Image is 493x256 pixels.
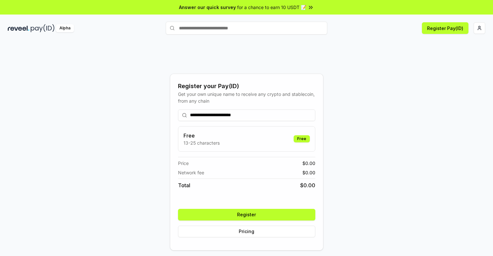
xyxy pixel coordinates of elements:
[184,132,220,139] h3: Free
[178,169,204,176] span: Network fee
[178,209,315,220] button: Register
[237,4,306,11] span: for a chance to earn 10 USDT 📝
[178,160,189,167] span: Price
[178,91,315,104] div: Get your own unique name to receive any crypto and stablecoin, from any chain
[422,22,468,34] button: Register Pay(ID)
[178,226,315,237] button: Pricing
[294,135,310,142] div: Free
[302,160,315,167] span: $ 0.00
[8,24,29,32] img: reveel_dark
[178,82,315,91] div: Register your Pay(ID)
[300,181,315,189] span: $ 0.00
[56,24,74,32] div: Alpha
[31,24,55,32] img: pay_id
[302,169,315,176] span: $ 0.00
[184,139,220,146] p: 13-25 characters
[179,4,236,11] span: Answer our quick survey
[178,181,190,189] span: Total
